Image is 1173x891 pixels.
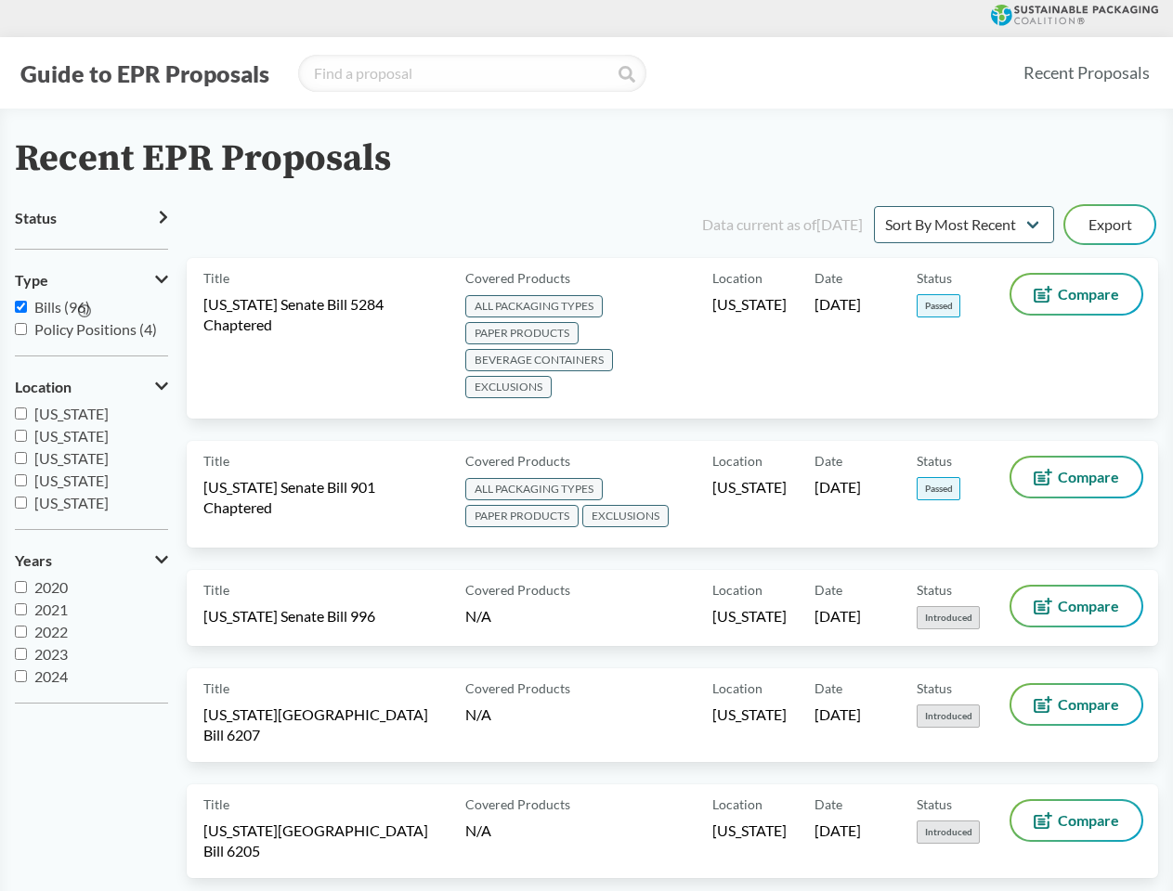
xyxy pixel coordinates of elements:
[917,294,960,317] span: Passed
[582,505,669,527] span: EXCLUSIONS
[917,794,952,814] span: Status
[15,210,57,226] span: Status
[917,268,952,288] span: Status
[712,678,762,698] span: Location
[15,407,27,420] input: [US_STATE]
[917,451,952,471] span: Status
[15,430,27,442] input: [US_STATE]
[712,294,787,315] span: [US_STATE]
[1058,470,1119,484] span: Compare
[15,452,27,464] input: [US_STATE]
[465,705,491,723] span: N/A
[34,494,109,511] span: [US_STATE]
[465,376,552,398] span: EXCLUSIONS
[203,678,229,698] span: Title
[15,301,27,313] input: Bills (96)
[34,320,157,338] span: Policy Positions (4)
[712,820,787,841] span: [US_STATE]
[815,451,842,471] span: Date
[15,648,27,660] input: 2023
[15,626,27,638] input: 2022
[34,667,68,685] span: 2024
[465,349,613,371] span: BEVERAGE CONTAINERS
[465,322,579,344] span: PAPER PRODUCTS
[702,213,863,236] div: Data current as of [DATE]
[1058,599,1119,613] span: Compare
[34,600,68,618] span: 2021
[15,138,391,180] h2: Recent EPR Proposals
[15,272,48,289] span: Type
[465,268,570,288] span: Covered Products
[465,451,570,471] span: Covered Products
[465,607,491,625] span: N/A
[203,820,443,861] span: [US_STATE][GEOGRAPHIC_DATA] Bill 6205
[465,794,570,814] span: Covered Products
[465,821,491,839] span: N/A
[34,645,68,663] span: 2023
[815,580,842,600] span: Date
[203,580,229,600] span: Title
[15,545,168,576] button: Years
[815,678,842,698] span: Date
[15,581,27,593] input: 2020
[203,704,443,745] span: [US_STATE][GEOGRAPHIC_DATA] Bill 6207
[15,265,168,296] button: Type
[203,794,229,814] span: Title
[15,497,27,509] input: [US_STATE]
[203,268,229,288] span: Title
[15,58,275,88] button: Guide to EPR Proposals
[712,794,762,814] span: Location
[15,323,27,335] input: Policy Positions (4)
[1011,685,1141,724] button: Compare
[815,477,861,497] span: [DATE]
[203,606,375,626] span: [US_STATE] Senate Bill 996
[1011,801,1141,840] button: Compare
[15,474,27,486] input: [US_STATE]
[712,451,762,471] span: Location
[815,294,861,315] span: [DATE]
[917,678,952,698] span: Status
[203,477,443,518] span: [US_STATE] Senate Bill 901 Chaptered
[815,606,861,626] span: [DATE]
[712,477,787,497] span: [US_STATE]
[1011,458,1141,497] button: Compare
[34,449,109,467] span: [US_STATE]
[917,606,980,629] span: Introduced
[34,427,109,445] span: [US_STATE]
[203,451,229,471] span: Title
[465,505,579,527] span: PAPER PRODUCTS
[34,471,109,489] span: [US_STATE]
[815,268,842,288] span: Date
[1011,587,1141,626] button: Compare
[1058,287,1119,302] span: Compare
[465,678,570,698] span: Covered Products
[1058,813,1119,828] span: Compare
[1011,275,1141,314] button: Compare
[815,794,842,814] span: Date
[917,704,980,728] span: Introduced
[34,298,90,316] span: Bills (96)
[203,294,443,335] span: [US_STATE] Senate Bill 5284 Chaptered
[298,55,646,92] input: Find a proposal
[1015,52,1158,94] a: Recent Proposals
[917,580,952,600] span: Status
[465,295,603,317] span: ALL PACKAGING TYPES
[15,202,168,234] button: Status
[815,704,861,725] span: [DATE]
[15,603,27,615] input: 2021
[712,580,762,600] span: Location
[1058,697,1119,712] span: Compare
[712,606,787,626] span: [US_STATE]
[15,552,52,569] span: Years
[15,371,168,403] button: Location
[34,623,68,640] span: 2022
[917,477,960,500] span: Passed
[712,268,762,288] span: Location
[34,405,109,422] span: [US_STATE]
[465,580,570,600] span: Covered Products
[1065,206,1154,243] button: Export
[465,478,603,500] span: ALL PACKAGING TYPES
[917,820,980,844] span: Introduced
[815,820,861,841] span: [DATE]
[15,379,72,395] span: Location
